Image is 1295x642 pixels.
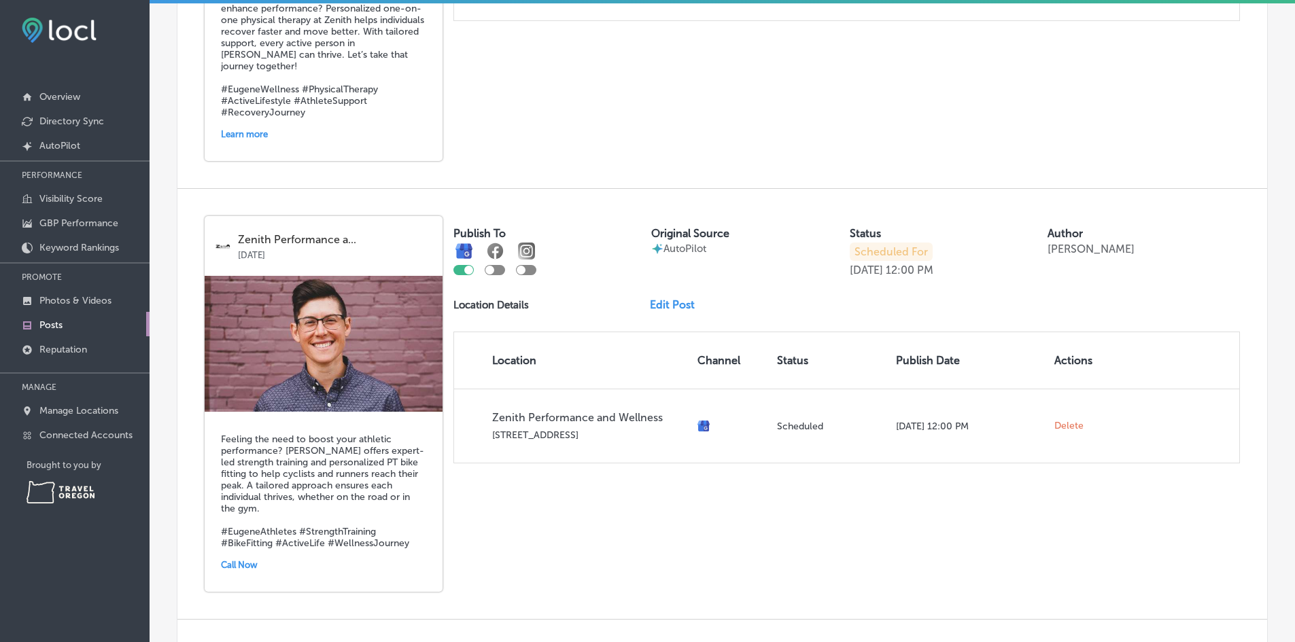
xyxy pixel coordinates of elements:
[492,411,687,424] p: Zenith Performance and Wellness
[205,276,443,412] img: 1757440455f0749d68-761e-43ae-8683-d2495f6b83ac_2024-10-15.jpg
[777,421,885,432] p: Scheduled
[27,481,94,503] img: Travel Oregon
[850,227,881,240] label: Status
[1049,332,1112,389] th: Actions
[1048,227,1083,240] label: Author
[39,217,118,229] p: GBP Performance
[453,227,506,240] label: Publish To
[27,460,150,470] p: Brought to you by
[492,429,687,441] p: [STREET_ADDRESS]
[39,295,111,306] p: Photos & Videos
[238,246,433,260] p: [DATE]
[39,242,119,253] p: Keyword Rankings
[22,18,97,43] img: fda3e92497d09a02dc62c9cd864e3231.png
[891,332,1049,389] th: Publish Date
[214,238,231,255] img: logo
[886,264,933,277] p: 12:00 PM
[651,243,663,255] img: autopilot-icon
[39,429,133,441] p: Connected Accounts
[39,344,87,355] p: Reputation
[772,332,891,389] th: Status
[692,332,772,389] th: Channel
[850,243,933,261] p: Scheduled For
[850,264,883,277] p: [DATE]
[896,421,1043,432] p: [DATE] 12:00 PM
[1048,243,1135,255] p: [PERSON_NAME]
[650,298,706,311] a: Edit Post
[39,91,80,103] p: Overview
[238,234,433,246] p: Zenith Performance a...
[39,405,118,416] p: Manage Locations
[221,433,426,549] h5: Feeling the need to boost your athletic performance? [PERSON_NAME] offers expert-led strength tra...
[39,193,103,204] p: Visibility Score
[39,115,104,127] p: Directory Sync
[39,140,80,151] p: AutoPilot
[663,243,706,255] p: AutoPilot
[454,332,692,389] th: Location
[39,319,63,331] p: Posts
[651,227,729,240] label: Original Source
[1054,420,1084,432] span: Delete
[453,299,529,311] p: Location Details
